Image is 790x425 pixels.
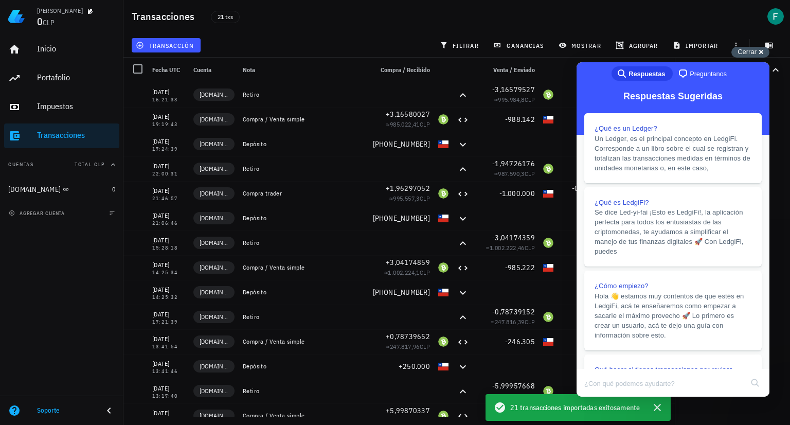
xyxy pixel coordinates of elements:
span: 1.883.483,04 [490,392,525,400]
button: agregar cuenta [6,208,69,218]
div: [DATE] [152,309,185,320]
span: [DOMAIN_NAME] [200,411,228,421]
span: ≈ [384,269,430,276]
span: ≈ [491,318,535,326]
span: [DOMAIN_NAME] [200,188,228,199]
span: CLP [525,96,535,103]
div: [DATE] [152,136,185,147]
div: Compra / Recibido [368,58,434,82]
span: CLP [525,392,535,400]
div: [DATE] [152,186,185,196]
div: BCH-icon [543,238,553,248]
span: CLP [420,343,430,350]
div: BCH-icon [438,188,448,199]
button: mostrar [554,38,607,52]
div: BCH-icon [543,386,553,396]
div: Impuestos [37,101,115,111]
a: Qué hacer si tienes transacciones por revisar [8,292,185,372]
div: Compra trader [243,189,364,198]
span: -985.222 [505,263,535,272]
div: Depósito [243,288,364,296]
span: [DOMAIN_NAME] [200,262,228,273]
div: 16:21:33 [152,97,185,102]
span: [DOMAIN_NAME] [200,164,228,174]
a: Inicio [4,37,119,62]
span: +5,99870337 [386,406,430,415]
div: Cuenta [189,58,239,82]
span: ≈ [486,244,535,252]
span: ≈ [386,120,430,128]
div: 21:06:46 [152,221,185,226]
span: CLP [420,194,430,202]
div: 21:46:57 [152,196,185,201]
span: 21 transacciones importadas exitosamente [510,402,640,413]
span: [PHONE_NUMBER] [373,288,430,297]
div: 17:24:39 [152,147,185,152]
div: Depósito [243,140,364,148]
span: Compra / Recibido [381,66,430,74]
div: BCH-icon [543,312,553,322]
button: transacción [132,38,201,52]
button: ganancias [489,38,550,52]
span: Venta / Enviado [493,66,535,74]
div: avatar [767,8,784,25]
span: agregar cuenta [11,210,65,217]
span: +0,78739652 [386,332,430,341]
span: +1,96297052 [386,184,430,193]
span: 0 [112,185,115,193]
span: [DOMAIN_NAME] [200,238,228,248]
span: -3,04174359 [492,233,535,242]
div: BCH-icon [438,337,448,347]
span: Cerrar [738,48,757,56]
span: transacción [138,41,194,49]
span: -0,78739152 [492,307,535,316]
button: agrupar [612,38,664,52]
span: [DOMAIN_NAME] [200,361,228,371]
span: ≈ [494,170,535,178]
span: ≈ [494,96,535,103]
div: [DOMAIN_NAME] [8,185,61,194]
div: 17:21:39 [152,320,185,325]
button: CuentasTotal CLP [4,152,119,177]
div: [DATE] [152,408,185,418]
div: 13:17:40 [152,394,185,399]
div: Portafolio [37,73,115,82]
div: [DATE] [152,260,185,270]
div: [DATE] [152,334,185,344]
a: [DOMAIN_NAME] 0 [4,177,119,202]
div: 15:28:18 [152,245,185,251]
span: -3,16579527 [492,85,535,94]
a: Portafolio [4,66,119,91]
span: 21 txs [218,11,233,23]
span: 1.002.222,46 [490,244,525,252]
div: CLP-icon [438,213,448,223]
div: CLP-icon [543,337,553,347]
img: LedgiFi [8,8,25,25]
div: Retiro [243,91,364,99]
div: Depósito [243,362,364,370]
div: 14:25:34 [152,270,185,275]
span: Cuenta [193,66,211,74]
span: [PHONE_NUMBER] [373,214,430,223]
span: 247.816,39 [495,318,525,326]
span: [DOMAIN_NAME] [200,386,228,396]
span: 995.984,8 [498,96,525,103]
div: CLP-icon [543,114,553,125]
span: [DOMAIN_NAME] [200,287,228,297]
span: 1.002.224,1 [388,269,419,276]
span: ganancias [495,41,544,49]
div: Soporte [37,406,95,415]
div: 13:41:46 [152,369,185,374]
div: CLP-icon [543,262,553,273]
div: Compra / Venta simple [243,263,364,272]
